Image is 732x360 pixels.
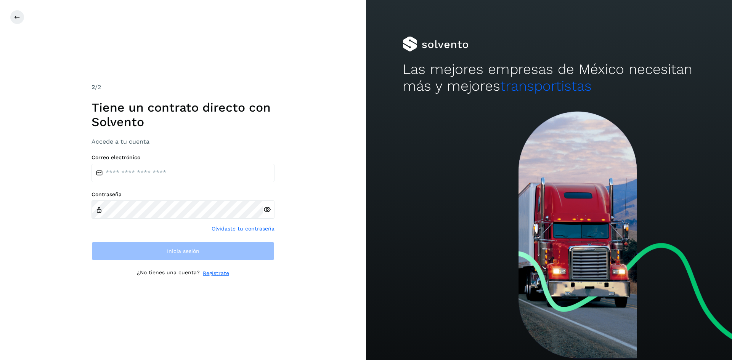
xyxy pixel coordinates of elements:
a: Olvidaste tu contraseña [212,225,274,233]
div: /2 [91,83,274,92]
p: ¿No tienes una cuenta? [137,269,200,277]
span: transportistas [500,78,592,94]
a: Regístrate [203,269,229,277]
h2: Las mejores empresas de México necesitan más y mejores [403,61,695,95]
label: Correo electrónico [91,154,274,161]
span: Inicia sesión [167,248,199,254]
h1: Tiene un contrato directo con Solvento [91,100,274,130]
button: Inicia sesión [91,242,274,260]
h3: Accede a tu cuenta [91,138,274,145]
span: 2 [91,83,95,91]
label: Contraseña [91,191,274,198]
